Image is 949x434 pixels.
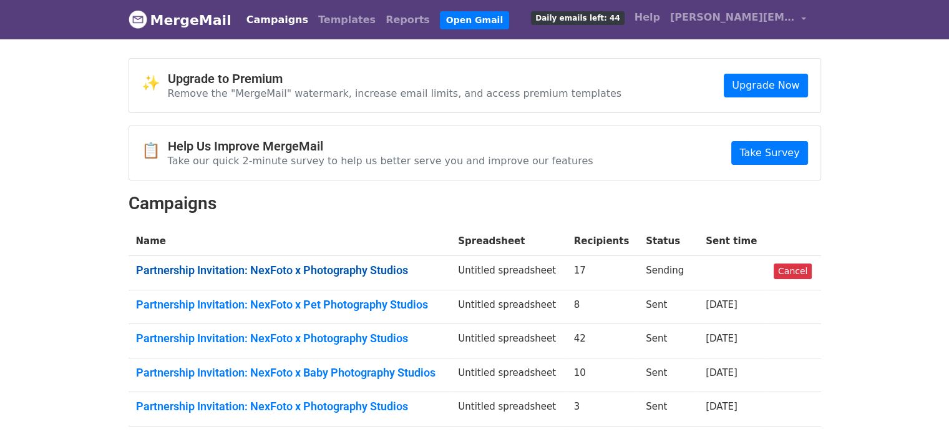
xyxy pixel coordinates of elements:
th: Name [129,227,451,256]
td: 17 [567,256,638,290]
span: Daily emails left: 44 [531,11,624,25]
a: MergeMail [129,7,231,33]
span: 📋 [142,142,168,160]
a: [PERSON_NAME][EMAIL_ADDRESS][DOMAIN_NAME] [665,5,811,34]
a: Templates [313,7,381,32]
a: [DATE] [706,299,737,310]
h4: Upgrade to Premium [168,71,622,86]
td: Untitled spreadsheet [450,256,566,290]
td: Sent [638,392,698,427]
a: Take Survey [731,141,807,165]
a: Partnership Invitation: NexFoto x Photography Studios [136,332,444,345]
td: Untitled spreadsheet [450,290,566,324]
td: Untitled spreadsheet [450,324,566,358]
td: Sent [638,358,698,392]
h4: Help Us Improve MergeMail [168,139,593,154]
a: Partnership Invitation: NexFoto x Baby Photography Studios [136,366,444,380]
a: Reports [381,7,435,32]
th: Spreadsheet [450,227,566,256]
td: 8 [567,290,638,324]
th: Recipients [567,227,638,256]
iframe: Chat Widget [887,374,949,434]
p: Take our quick 2-minute survey to help us better serve you and improve our features [168,154,593,167]
a: [DATE] [706,333,737,344]
a: Daily emails left: 44 [526,5,629,30]
a: [DATE] [706,401,737,412]
span: [PERSON_NAME][EMAIL_ADDRESS][DOMAIN_NAME] [670,10,795,25]
td: Untitled spreadsheet [450,358,566,392]
a: Cancel [774,264,812,279]
td: Sent [638,324,698,358]
a: Help [630,5,665,30]
h2: Campaigns [129,193,821,214]
td: 3 [567,392,638,427]
th: Sent time [698,227,766,256]
a: Campaigns [241,7,313,32]
p: Remove the "MergeMail" watermark, increase email limits, and access premium templates [168,87,622,100]
th: Status [638,227,698,256]
td: 10 [567,358,638,392]
a: Partnership Invitation: NexFoto x Photography Studios [136,400,444,413]
td: Untitled spreadsheet [450,392,566,427]
a: Partnership Invitation: NexFoto x Pet Photography Studios [136,298,444,312]
a: Partnership Invitation: NexFoto x Photography Studios [136,264,444,277]
a: [DATE] [706,367,737,378]
span: ✨ [142,74,168,92]
a: Upgrade Now [724,74,807,97]
a: Open Gmail [440,11,509,29]
td: Sent [638,290,698,324]
img: MergeMail logo [129,10,147,29]
td: Sending [638,256,698,290]
td: 42 [567,324,638,358]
